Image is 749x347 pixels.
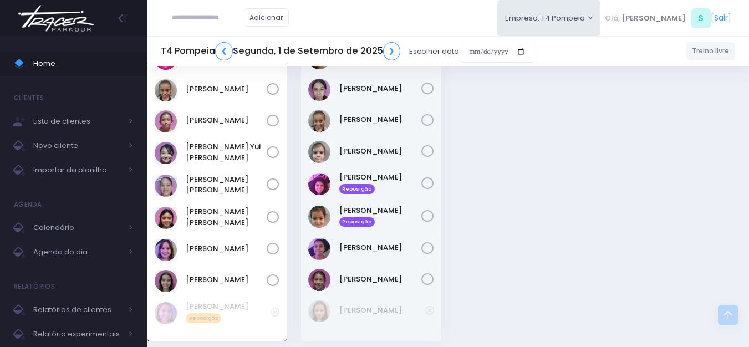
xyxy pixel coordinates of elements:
[339,83,421,94] a: [PERSON_NAME]
[308,173,330,195] img: Catarina souza ramos de Oliveira
[14,275,55,298] h4: Relatórios
[339,274,421,285] a: [PERSON_NAME]
[621,13,686,24] span: [PERSON_NAME]
[155,79,177,101] img: Beatriz Marques Ferreira
[691,8,711,28] span: S
[339,242,421,253] a: [PERSON_NAME]
[33,303,122,317] span: Relatórios de clientes
[686,42,736,60] a: Treino livre
[308,300,330,322] img: Júlia Ibarrola Lima
[339,172,421,194] a: [PERSON_NAME] Reposição
[161,39,533,64] div: Escolher data:
[339,114,421,125] a: [PERSON_NAME]
[14,193,42,216] h4: Agenda
[383,42,401,60] a: ❯
[33,163,122,177] span: Importar da planilha
[308,79,330,101] img: Anita Feliciano de Carvalho
[186,274,267,285] a: [PERSON_NAME]
[161,42,400,60] h5: T4 Pompeia Segunda, 1 de Setembro de 2025
[186,243,267,254] a: [PERSON_NAME]
[33,114,122,129] span: Lista de clientes
[339,305,425,316] a: [PERSON_NAME]
[155,239,177,261] img: Melissa Gouveia
[33,139,122,153] span: Novo cliente
[186,141,267,163] a: [PERSON_NAME] Yui [PERSON_NAME]
[186,313,221,323] span: Reposição
[155,110,177,132] img: Gabriela Marchina de souza Campos
[186,84,267,95] a: [PERSON_NAME]
[155,302,177,324] img: Heloisa Nivolone
[308,141,330,163] img: Brunna Mateus De Paulo Alves
[186,115,267,126] a: [PERSON_NAME]
[33,245,122,259] span: Agenda do dia
[215,42,233,60] a: ❮
[155,142,177,164] img: Leticia Yui Kushiyama
[186,174,267,196] a: [PERSON_NAME] [PERSON_NAME]
[155,270,177,292] img: giovana vilela
[339,205,421,227] a: [PERSON_NAME] Reposição
[186,301,271,323] a: [PERSON_NAME] Reposição
[33,57,133,71] span: Home
[244,8,289,27] a: Adicionar
[339,184,375,194] span: Reposição
[308,110,330,132] img: Beatriz Marques Ferreira
[14,87,44,109] h4: Clientes
[339,217,375,227] span: Reposição
[155,175,177,197] img: Maria Carolina Franze Oliveira
[339,146,421,157] a: [PERSON_NAME]
[33,327,122,341] span: Relatório experimentais
[308,206,330,228] img: Cecília Aimi Shiozuka de Oliveira
[605,13,620,24] span: Olá,
[186,206,267,228] a: [PERSON_NAME] [PERSON_NAME]
[155,207,177,229] img: Maria Fernanda Di Bastiani
[33,221,122,235] span: Calendário
[308,238,330,260] img: Isadora Cascão Oliveira
[714,12,728,24] a: Sair
[600,6,735,30] div: [ ]
[308,269,330,291] img: Luiza Rinaldi Barili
